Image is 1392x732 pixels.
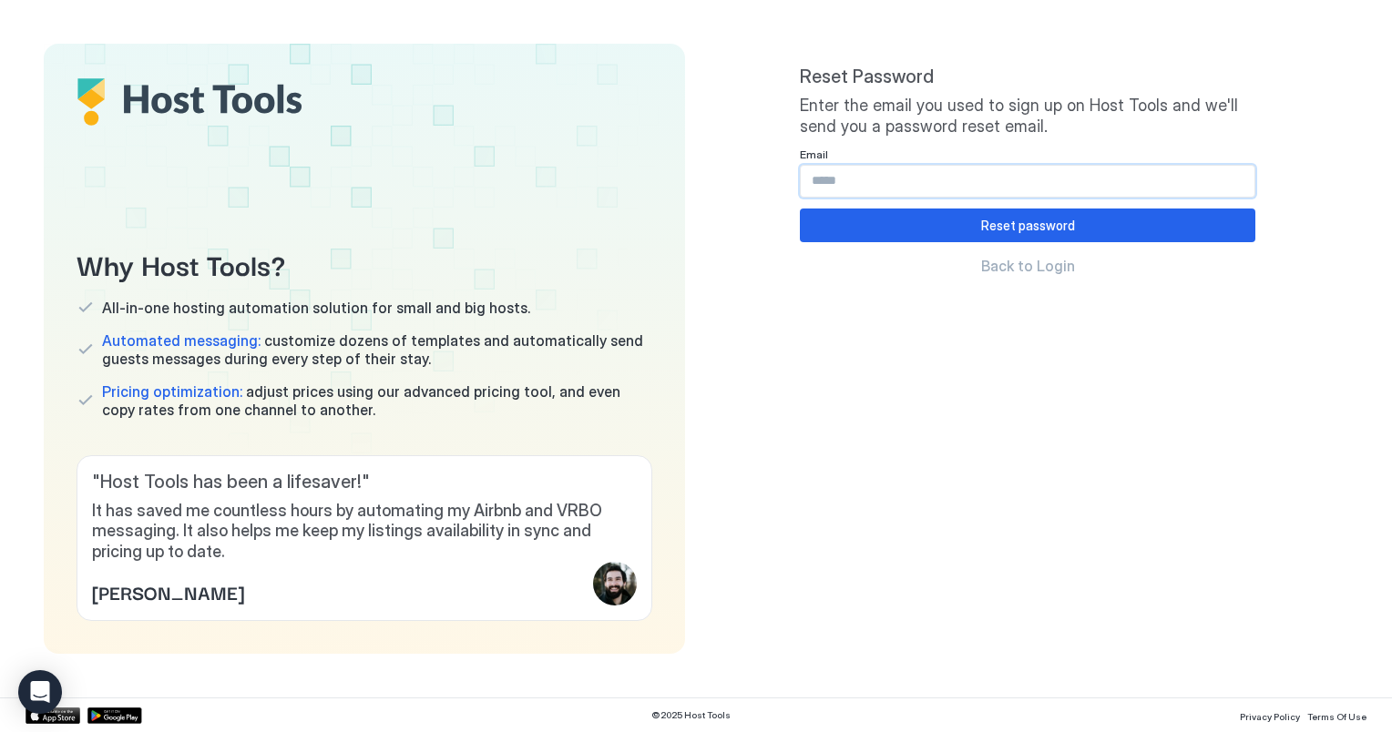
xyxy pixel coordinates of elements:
a: Privacy Policy [1240,706,1300,725]
a: App Store [26,707,80,724]
div: profile [593,562,637,605]
div: Reset password [981,216,1075,235]
a: Terms Of Use [1307,706,1366,725]
a: Back to Login [800,257,1255,275]
span: " Host Tools has been a lifesaver! " [92,471,637,493]
span: © 2025 Host Tools [651,709,731,721]
button: Reset password [800,208,1255,242]
span: Privacy Policy [1240,711,1300,722]
span: Email [800,147,828,161]
input: Input Field [801,166,1254,197]
a: Google Play Store [87,707,142,724]
span: It has saved me countless hours by automating my Airbnb and VRBO messaging. It also helps me keep... [92,501,637,563]
span: Pricing optimization: [102,382,242,401]
span: Enter the email you used to sign up on Host Tools and we'll send you a password reset email. [800,96,1255,137]
span: customize dozens of templates and automatically send guests messages during every step of their s... [102,331,652,368]
span: Automated messaging: [102,331,261,350]
span: Terms Of Use [1307,711,1366,722]
span: Back to Login [981,257,1075,275]
span: All-in-one hosting automation solution for small and big hosts. [102,299,530,317]
div: Open Intercom Messenger [18,670,62,714]
span: Why Host Tools? [77,243,652,284]
span: Reset Password [800,66,1255,88]
span: [PERSON_NAME] [92,578,244,605]
span: adjust prices using our advanced pricing tool, and even copy rates from one channel to another. [102,382,652,419]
